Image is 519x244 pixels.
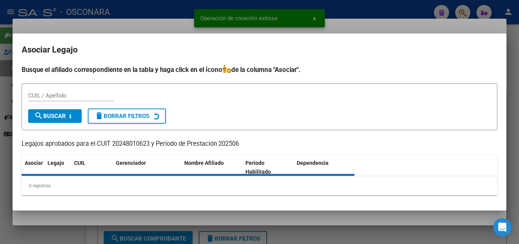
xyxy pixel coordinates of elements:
span: Buscar [34,113,66,120]
datatable-header-cell: Gerenciador [113,155,181,180]
datatable-header-cell: Nombre Afiliado [181,155,242,180]
div: Open Intercom Messenger [493,218,511,236]
datatable-header-cell: Asociar [22,155,44,180]
span: Asociar [25,160,43,166]
span: Legajo [47,160,64,166]
h4: Busque el afiliado correspondiente en la tabla y haga click en el ícono de la columna "Asociar". [22,65,497,75]
span: Periodo Habilitado [245,160,271,175]
span: Gerenciador [116,160,146,166]
span: Nombre Afiliado [184,160,224,166]
datatable-header-cell: Legajo [44,155,71,180]
datatable-header-cell: CUIL [71,155,113,180]
button: Borrar Filtros [88,108,166,124]
mat-icon: delete [95,111,104,120]
datatable-header-cell: Periodo Habilitado [242,155,294,180]
div: 0 registros [22,176,497,195]
span: CUIL [74,160,85,166]
button: Buscar [28,109,82,123]
h2: Asociar Legajo [22,43,497,57]
span: Dependencia [297,160,329,166]
mat-icon: search [34,111,43,120]
datatable-header-cell: Dependencia [294,155,355,180]
span: Borrar Filtros [95,113,149,120]
p: Legajos aprobados para el CUIT 20248010623 y Período de Prestación 202506 [22,139,497,149]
